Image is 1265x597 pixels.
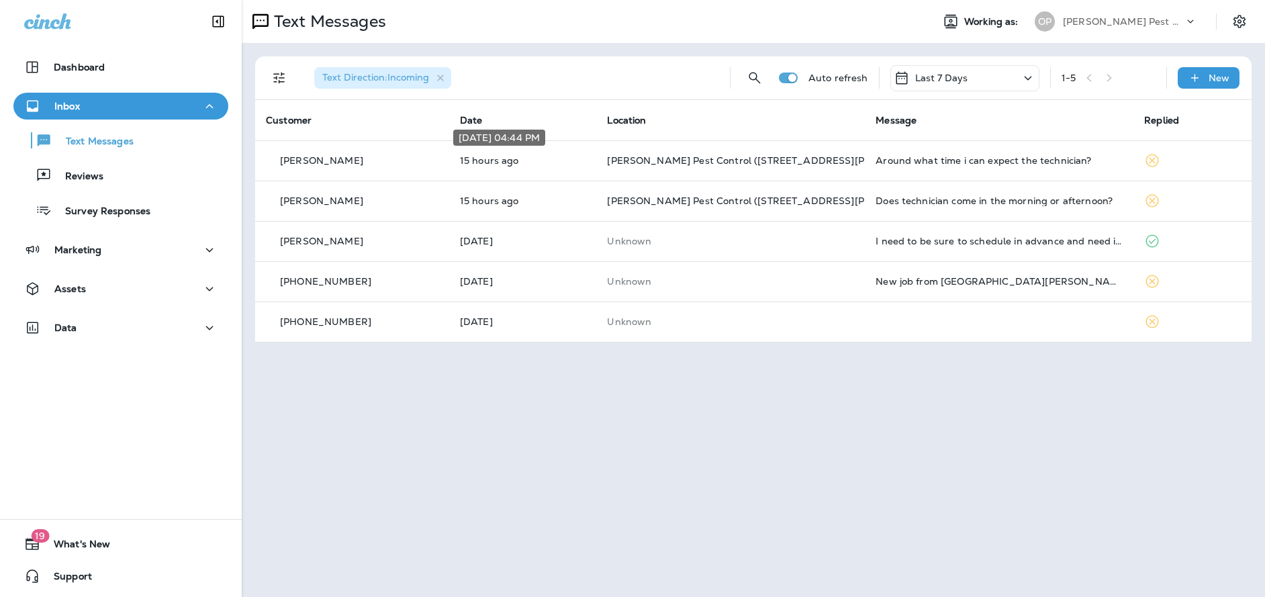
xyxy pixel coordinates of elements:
[964,16,1021,28] span: Working as:
[280,276,371,287] p: [PHONE_NUMBER]
[314,67,451,89] div: Text Direction:Incoming
[1144,114,1179,126] span: Replied
[54,62,105,73] p: Dashboard
[13,563,228,590] button: Support
[460,316,586,327] p: Sep 8, 2025 11:20 AM
[52,205,150,218] p: Survey Responses
[460,276,586,287] p: Sep 10, 2025 05:05 PM
[280,316,371,327] p: [PHONE_NUMBER]
[269,11,386,32] p: Text Messages
[1209,73,1229,83] p: New
[1062,73,1076,83] div: 1 - 5
[460,155,586,166] p: Sep 15, 2025 04:44 PM
[13,196,228,224] button: Survey Responses
[13,275,228,302] button: Assets
[54,322,77,333] p: Data
[40,539,110,555] span: What's New
[280,155,363,166] p: [PERSON_NAME]
[280,195,363,206] p: [PERSON_NAME]
[1227,9,1252,34] button: Settings
[54,244,101,255] p: Marketing
[13,531,228,557] button: 19What's New
[13,161,228,189] button: Reviews
[460,236,586,246] p: Sep 15, 2025 12:04 AM
[13,236,228,263] button: Marketing
[280,236,363,246] p: [PERSON_NAME]
[460,195,586,206] p: Sep 15, 2025 04:38 PM
[607,154,941,167] span: [PERSON_NAME] Pest Control ([STREET_ADDRESS][PERSON_NAME])
[741,64,768,91] button: Search Messages
[13,126,228,154] button: Text Messages
[31,529,49,543] span: 19
[1035,11,1055,32] div: OP
[808,73,868,83] p: Auto refresh
[199,8,237,35] button: Collapse Sidebar
[322,71,429,83] span: Text Direction : Incoming
[266,64,293,91] button: Filters
[915,73,968,83] p: Last 7 Days
[54,101,80,111] p: Inbox
[607,236,854,246] p: This customer does not have a last location and the phone number they messaged is not assigned to...
[876,114,917,126] span: Message
[607,276,854,287] p: This customer does not have a last location and the phone number they messaged is not assigned to...
[607,316,854,327] p: This customer does not have a last location and the phone number they messaged is not assigned to...
[453,130,545,146] div: [DATE] 04:44 PM
[13,93,228,120] button: Inbox
[460,114,483,126] span: Date
[52,171,103,183] p: Reviews
[607,195,941,207] span: [PERSON_NAME] Pest Control ([STREET_ADDRESS][PERSON_NAME])
[54,283,86,294] p: Assets
[876,155,1123,166] div: Around what time i can expect the technician?
[40,571,92,587] span: Support
[266,114,312,126] span: Customer
[876,236,1123,246] div: I need to be sure to schedule in advance and need indoors and outdoors. Thank you, and I look for...
[876,276,1123,287] div: New job from Fort Lowell Realty & Prop Mgmt #35412-1 Location: 1201 S Mcclintock Dr, Tempe, AZ 85...
[13,314,228,341] button: Data
[13,54,228,81] button: Dashboard
[876,195,1123,206] div: Does technician come in the morning or afternoon?
[52,136,134,148] p: Text Messages
[607,114,646,126] span: Location
[1063,16,1184,27] p: [PERSON_NAME] Pest Control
